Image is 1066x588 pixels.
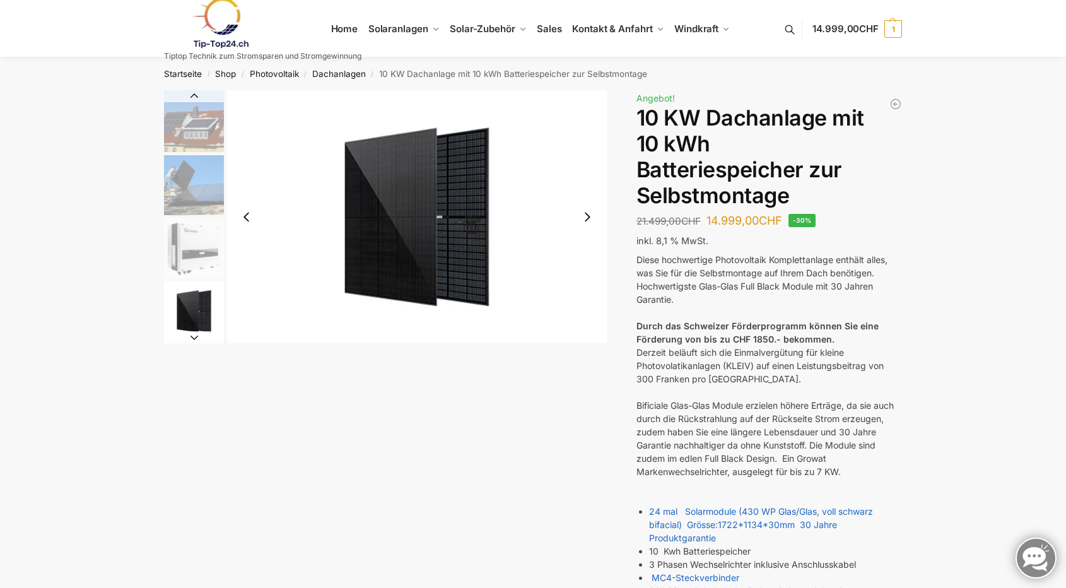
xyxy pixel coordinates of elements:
span: / [366,69,379,79]
li: 3 Phasen Wechselrichter inklusive Anschlusskabel [649,558,902,571]
span: -30% [788,214,816,227]
div: Derzeit beläuft sich die Einmalvergütung für kleine Photovolatikanlagen (KLEIV) auf einen Leistun... [636,346,902,385]
a: Solaranlagen [363,1,444,57]
nav: Breadcrumb [142,57,925,90]
div: Diese hochwertige Photovoltaik Komplettanlage enthält alles, was Sie für die Selbstmontage auf Ih... [636,253,902,279]
bdi: 21.499,00 [636,215,701,227]
div: Bificiale Glas-Glas Module erzielen höhere Erträge, da sie auch durch die Rückstrahlung auf der R... [636,399,902,478]
span: inkl. 8,1 % MwSt. [636,235,708,246]
span: Angebot! [636,93,675,103]
li: 4 / 7 [227,90,607,343]
button: Previous slide [233,204,260,230]
a: 14.999,00CHF 1 [812,10,902,48]
span: CHF [859,23,879,35]
a: MC4-Steckverbinder [652,572,739,583]
span: / [299,69,312,79]
span: / [236,69,249,79]
button: Previous slide [164,90,224,102]
li: 5 / 7 [161,343,224,406]
bdi: 14.999,00 [706,214,782,227]
span: CHF [681,215,701,227]
button: Next slide [574,204,600,230]
div: Hochwertigste Glas-Glas Full Black Module mit 30 Jahren Garantie. [636,279,902,306]
span: CHF [759,214,782,227]
img: Growatt Wechselrichter [164,218,224,278]
li: 4 / 7 [161,279,224,343]
a: Windkraft [669,1,735,57]
a: Kontakt & Anfahrt [567,1,669,57]
a: Dachanlagen [312,69,366,79]
p: Tiptop Technik zum Stromsparen und Stromgewinnung [164,52,361,60]
button: Next slide [164,331,224,344]
span: / [202,69,215,79]
img: Maysun [227,90,607,343]
img: Maysun [164,281,224,341]
strong: Durch das Schweizer Förderprogramm können Sie eine Förderung von bis zu CHF 1850.- bekommen. [636,320,879,344]
h1: 10 KW Dachanlage mit 10 kWh Batteriespeicher zur Selbstmontage [636,105,902,208]
a: Shop [215,69,236,79]
span: Windkraft [674,23,718,35]
span: Solaranlagen [368,23,428,35]
a: Photovoltaik [250,69,299,79]
img: Photovoltaik [164,155,224,215]
li: 10 Kwh Batteriespeicher [649,544,902,558]
li: 3 / 7 [161,216,224,279]
li: 2 / 7 [161,153,224,216]
a: Sales [532,1,567,57]
span: Solar-Zubehör [450,23,515,35]
span: 1 [884,20,902,38]
a: 24 mal Solarmodule (430 WP Glas/Glas, voll schwarz bifacial) Grösse:1722*1134*30mm 30 Jahre Produ... [649,506,873,543]
a: Solar-Zubehör [445,1,532,57]
a: Startseite [164,69,202,79]
img: Solar Dachanlage 6,5 KW [164,90,224,152]
a: Photovoltaik Solarpanel Halterung Trapezblechdach Befestigung [889,98,902,110]
li: 1 / 7 [161,90,224,153]
span: Sales [537,23,562,35]
span: Kontakt & Anfahrt [572,23,652,35]
span: 14.999,00 [812,23,879,35]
